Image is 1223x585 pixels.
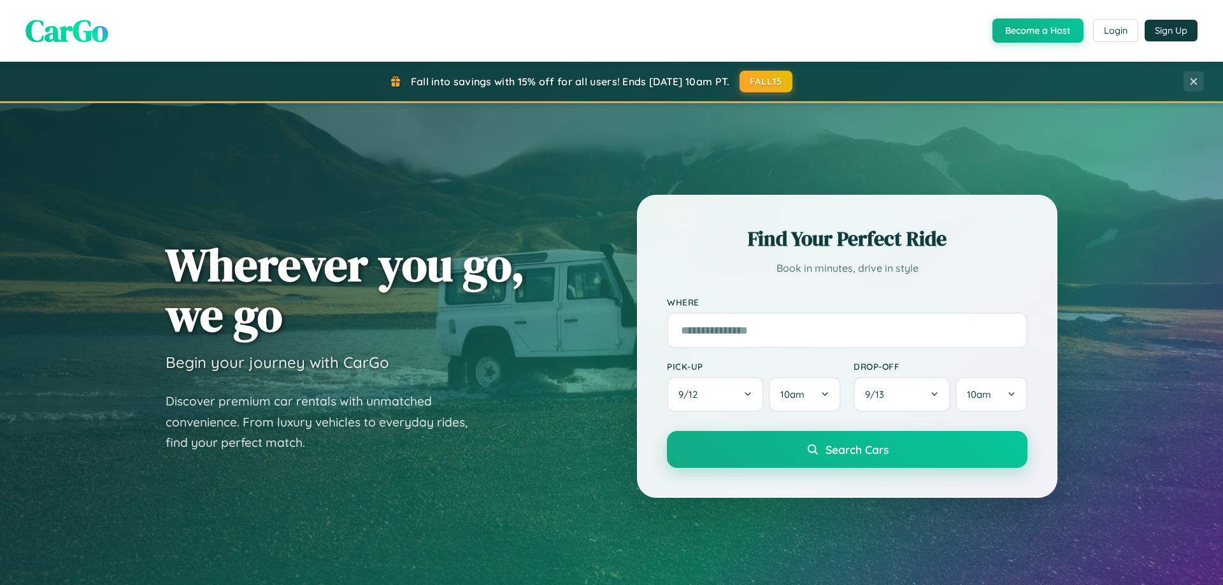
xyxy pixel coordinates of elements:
[667,361,841,372] label: Pick-up
[166,353,389,372] h3: Begin your journey with CarGo
[740,71,793,92] button: FALL15
[1093,19,1138,42] button: Login
[667,431,1027,468] button: Search Cars
[166,239,525,340] h1: Wherever you go, we go
[25,10,108,52] span: CarGo
[667,225,1027,253] h2: Find Your Perfect Ride
[992,18,1084,43] button: Become a Host
[955,377,1027,412] button: 10am
[769,377,841,412] button: 10am
[865,388,890,400] span: 9 / 13
[780,388,805,400] span: 10am
[667,377,764,412] button: 9/12
[667,259,1027,278] p: Book in minutes, drive in style
[678,388,704,400] span: 9 / 12
[667,297,1027,307] label: Where
[166,391,484,453] p: Discover premium car rentals with unmatched convenience. From luxury vehicles to everyday rides, ...
[967,388,991,400] span: 10am
[1145,20,1198,41] button: Sign Up
[854,377,950,412] button: 9/13
[854,361,1027,372] label: Drop-off
[411,75,730,88] span: Fall into savings with 15% off for all users! Ends [DATE] 10am PT.
[826,442,889,456] span: Search Cars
